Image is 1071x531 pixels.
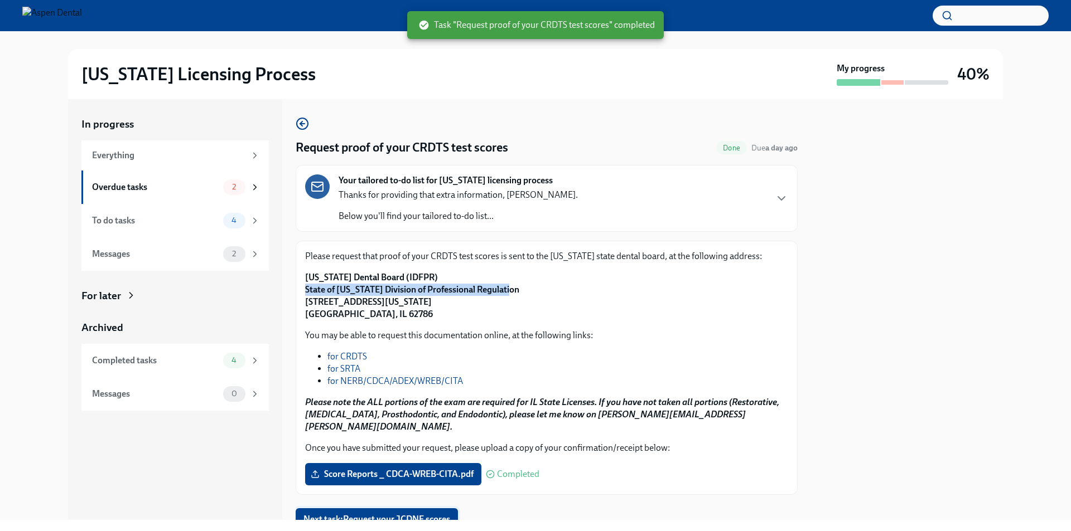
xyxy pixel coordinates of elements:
div: Messages [92,388,219,400]
span: 4 [225,216,243,225]
span: 2 [225,250,243,258]
span: 4 [225,356,243,364]
span: August 17th, 2025 09:00 [751,143,798,153]
label: Score Reports _ CDCA-WREB-CITA.pdf [305,463,481,485]
strong: a day ago [765,143,798,153]
strong: Your tailored to-do list for [US_STATE] licensing process [339,174,553,187]
span: Due [751,143,798,153]
strong: [US_STATE] Dental Board (IDFPR) State of [US_STATE] Division of Professional Regulation [STREET_A... [305,272,519,319]
span: Task "Request proof of your CRDTS test scores" completed [418,19,655,31]
p: You may be able to request this documentation online, at the following links: [305,329,788,342]
span: Completed [497,470,539,479]
h3: 40% [957,64,990,84]
h4: Request proof of your CRDTS test scores [296,139,508,156]
span: Next task : Request your JCDNE scores [303,514,450,525]
a: Overdue tasks2 [81,170,269,204]
a: For later [81,289,269,303]
button: Next task:Request your JCDNE scores [296,508,458,530]
div: Everything [92,149,245,162]
span: 2 [225,183,243,191]
strong: Please note the ALL portions of the exam are required for IL State Licenses. If you have not take... [305,397,779,432]
a: for CRDTS [327,351,367,362]
div: Completed tasks [92,354,219,367]
p: Please request that proof of your CRDTS test scores is sent to the [US_STATE] state dental board,... [305,250,788,262]
div: For later [81,289,121,303]
span: Done [716,144,747,152]
a: Messages0 [81,377,269,411]
a: for SRTA [327,363,360,374]
a: Completed tasks4 [81,344,269,377]
a: In progress [81,117,269,131]
div: To do tasks [92,215,219,227]
p: Once you have submitted your request, please upload a copy of your confirmation/receipt below: [305,442,788,454]
span: 0 [225,389,244,398]
h2: [US_STATE] Licensing Process [81,63,316,85]
a: for NERB/CDCA/ADEX/WREB/CITA [327,376,463,386]
span: Score Reports _ CDCA-WREB-CITA.pdf [313,469,474,480]
div: Overdue tasks [92,181,219,193]
a: Everything [81,140,269,170]
a: To do tasks4 [81,204,269,237]
p: Below you'll find your tailored to-do list... [339,210,578,222]
p: Thanks for providing that extra information, [PERSON_NAME]. [339,189,578,201]
img: Aspen Dental [22,7,82,25]
a: Messages2 [81,237,269,271]
div: Messages [92,248,219,260]
a: Archived [81,320,269,335]
strong: My progress [837,62,885,75]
